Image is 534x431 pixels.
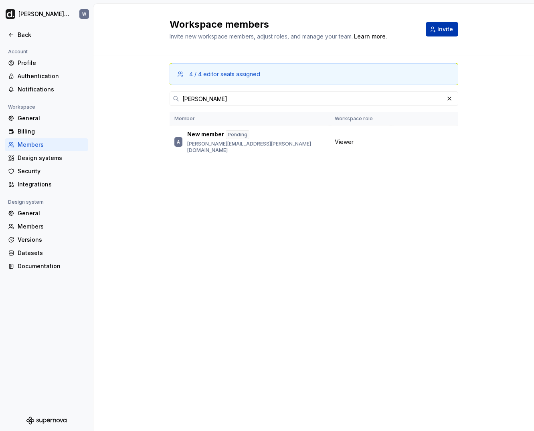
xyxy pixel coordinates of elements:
div: Notifications [18,85,85,93]
a: Authentication [5,70,88,83]
div: Datasets [18,249,85,257]
a: General [5,112,88,125]
img: b918d911-6884-482e-9304-cbecc30deec6.png [6,9,15,19]
div: Security [18,167,85,175]
div: Design system [5,197,47,207]
a: Billing [5,125,88,138]
a: General [5,207,88,220]
div: General [18,114,85,122]
a: Integrations [5,178,88,191]
div: Account [5,47,31,57]
div: Integrations [18,180,85,188]
a: Versions [5,233,88,246]
div: W [82,11,86,17]
div: Billing [18,127,85,136]
th: Workspace role [330,112,391,125]
div: [PERSON_NAME] UI [18,10,70,18]
div: Members [18,141,85,149]
span: . [353,34,387,40]
p: New member [187,130,224,139]
div: Documentation [18,262,85,270]
a: Members [5,220,88,233]
div: Authentication [18,72,85,80]
a: Security [5,165,88,178]
div: Pending [226,130,249,139]
div: Design systems [18,154,85,162]
div: General [18,209,85,217]
a: Documentation [5,260,88,273]
a: Members [5,138,88,151]
p: [PERSON_NAME][EMAIL_ADDRESS][PERSON_NAME][DOMAIN_NAME] [187,141,325,154]
div: Members [18,223,85,231]
th: Member [170,112,330,125]
a: Profile [5,57,88,69]
button: Invite [426,22,458,36]
a: Datasets [5,247,88,259]
input: Search in members... [179,91,444,106]
span: Viewer [335,138,354,146]
svg: Supernova Logo [26,417,67,425]
a: Learn more [354,32,386,40]
div: 4 / 4 editor seats assigned [189,70,260,78]
a: Notifications [5,83,88,96]
div: Back [18,31,85,39]
a: Design systems [5,152,88,164]
div: Workspace [5,102,38,112]
h2: Workspace members [170,18,416,31]
a: Back [5,28,88,41]
span: Invite [437,25,453,33]
span: Invite new workspace members, adjust roles, and manage your team. [170,33,353,40]
button: [PERSON_NAME] UIW [2,5,91,23]
div: Versions [18,236,85,244]
div: Profile [18,59,85,67]
div: A [177,138,180,146]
